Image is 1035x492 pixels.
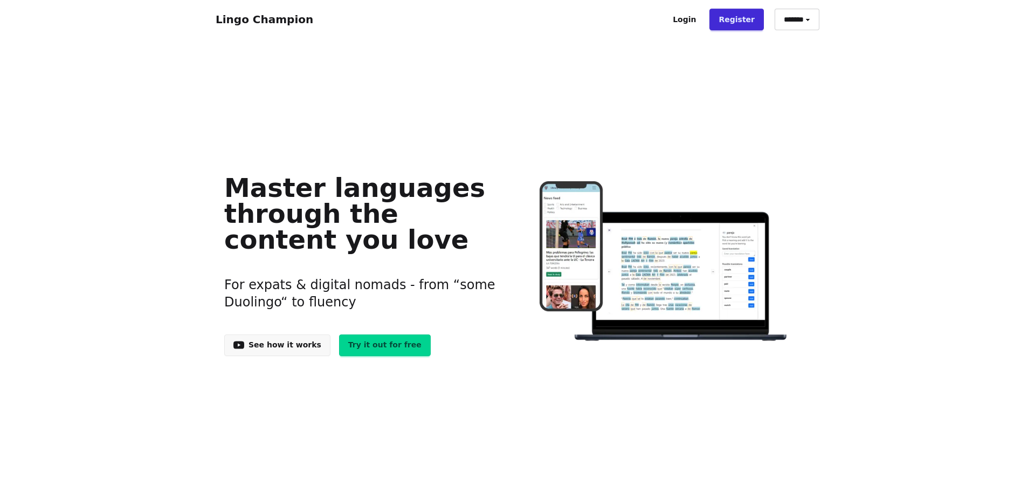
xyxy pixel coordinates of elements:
a: Lingo Champion [216,13,313,26]
a: Login [664,9,705,30]
h1: Master languages through the content you love [224,175,501,252]
a: Try it out for free [339,334,431,356]
a: Register [709,9,764,30]
h3: For expats & digital nomads - from “some Duolingo“ to fluency [224,263,501,324]
a: See how it works [224,334,330,356]
img: Learn languages online [518,181,811,343]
